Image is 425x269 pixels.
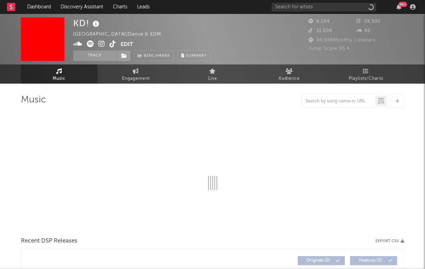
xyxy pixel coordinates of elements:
span: Summary [186,54,207,58]
span: Features ( 0 ) [355,259,387,263]
input: Search for artists [272,3,376,11]
button: Summary [177,51,211,61]
div: KD! [73,17,101,29]
span: Benchmark [144,52,170,60]
a: Audience [251,64,328,84]
button: Export CSV [375,239,404,243]
span: 28,502 [356,19,380,24]
span: 6,104 [309,19,330,24]
span: Live [208,75,217,83]
span: Engagement [122,75,150,83]
span: Jump Score: 95.4 [309,46,350,51]
button: Originals(0) [298,256,345,265]
a: Benchmark [134,51,174,61]
span: Audience [279,75,300,83]
button: Features(0) [350,256,397,265]
a: Playlists/Charts [328,64,404,84]
span: 40 [356,29,371,33]
button: Track [73,51,117,61]
button: 99+ [396,4,401,10]
a: Engagement [98,64,174,84]
a: Music [21,64,98,84]
span: Music [53,75,66,83]
div: 99 + [399,2,407,7]
div: [GEOGRAPHIC_DATA] | Dance & EDM [73,30,169,39]
input: Search by song name or URL [302,99,375,104]
span: 11,000 [309,29,332,33]
span: Originals ( 0 ) [302,259,334,263]
span: Recent DSP Releases [21,237,77,245]
span: Playlists/Charts [349,75,383,83]
span: 94,956 Monthly Listeners [309,38,376,43]
a: Live [174,64,251,84]
button: Edit [121,40,133,49]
